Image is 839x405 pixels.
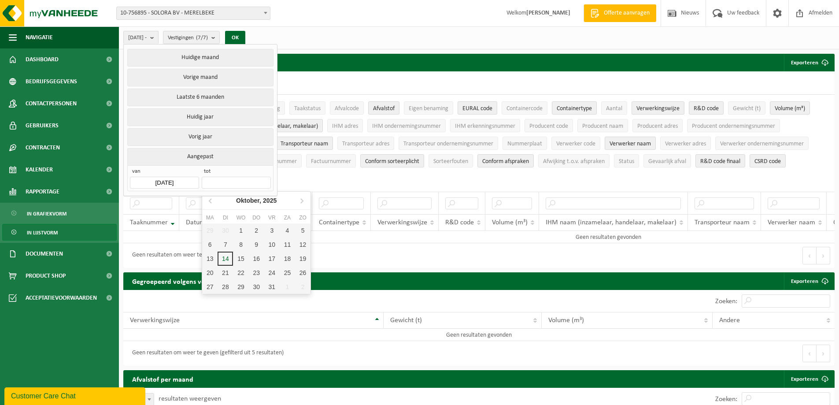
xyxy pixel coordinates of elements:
[605,137,656,150] button: Verwerker naamVerwerker naam: Activate to sort
[429,154,473,167] button: SorteerfoutenSorteerfouten: Activate to sort
[643,154,691,167] button: Gevaarlijk afval : Activate to sort
[289,101,325,115] button: TaakstatusTaakstatus: Activate to sort
[689,101,724,115] button: R&D codeR&amp;D code: Activate to sort
[525,119,573,132] button: Producent codeProducent code: Activate to sort
[368,101,399,115] button: AfvalstofAfvalstof: Activate to sort
[249,266,264,280] div: 23
[637,123,678,130] span: Producent adres
[577,119,628,132] button: Producent naamProducent naam: Activate to sort
[445,219,474,226] span: R&D code
[26,71,77,93] span: Bedrijfsgegevens
[365,158,419,165] span: Conform sorteerplicht
[127,128,273,146] button: Vorig jaar
[233,213,248,222] div: wo
[249,252,264,266] div: 16
[507,141,542,147] span: Nummerplaat
[263,197,277,204] i: 2025
[409,105,448,112] span: Eigen benaming
[720,141,804,147] span: Verwerker ondernemingsnummer
[218,266,233,280] div: 21
[249,238,264,252] div: 9
[306,154,356,167] button: FactuurnummerFactuurnummer: Activate to sort
[264,266,280,280] div: 24
[295,223,310,238] div: 5
[311,158,351,165] span: Factuurnummer
[327,119,363,132] button: IHM adresIHM adres: Activate to sort
[482,158,529,165] span: Conform afspraken
[26,287,97,309] span: Acceptatievoorwaarden
[330,101,364,115] button: AfvalcodeAfvalcode: Activate to sort
[450,119,520,132] button: IHM erkenningsnummerIHM erkenningsnummer: Activate to sort
[295,238,310,252] div: 12
[264,223,280,238] div: 3
[130,168,199,177] span: van
[128,248,290,264] div: Geen resultaten om weer te geven (gefilterd uit 563 resultaten)
[319,219,359,226] span: Containertype
[750,154,786,167] button: CSRD codeCSRD code: Activate to sort
[404,101,453,115] button: Eigen benamingEigen benaming: Activate to sort
[280,213,295,222] div: za
[529,123,568,130] span: Producent code
[264,213,280,222] div: vr
[601,101,627,115] button: AantalAantal: Activate to sort
[503,137,547,150] button: NummerplaatNummerplaat: Activate to sort
[116,7,270,20] span: 10-756895 - SOLORA BV - MERELBEKE
[502,101,547,115] button: ContainercodeContainercode: Activate to sort
[360,154,424,167] button: Conform sorteerplicht : Activate to sort
[817,247,830,264] button: Next
[584,4,656,22] a: Offerte aanvragen
[26,48,59,71] span: Dashboard
[538,154,610,167] button: Afwijking t.o.v. afsprakenAfwijking t.o.v. afspraken: Activate to sort
[715,137,809,150] button: Verwerker ondernemingsnummerVerwerker ondernemingsnummer: Activate to sort
[768,219,815,226] span: Verwerker naam
[233,238,248,252] div: 8
[695,219,750,226] span: Transporteur naam
[477,154,534,167] button: Conform afspraken : Activate to sort
[390,317,422,324] span: Gewicht (t)
[26,243,63,265] span: Documenten
[610,141,651,147] span: Verwerker naam
[614,154,639,167] button: StatusStatus: Activate to sort
[123,370,202,387] h2: Afvalstof per maand
[526,10,570,16] strong: [PERSON_NAME]
[295,280,310,294] div: 2
[733,105,761,112] span: Gewicht (t)
[264,280,280,294] div: 31
[233,280,248,294] div: 29
[492,219,528,226] span: Volume (m³)
[582,123,623,130] span: Producent naam
[123,329,835,341] td: Geen resultaten gevonden
[784,370,834,388] a: Exporteren
[728,101,765,115] button: Gewicht (t)Gewicht (t): Activate to sort
[249,280,264,294] div: 30
[719,317,740,324] span: Andere
[602,9,652,18] span: Offerte aanvragen
[249,213,264,222] div: do
[218,280,233,294] div: 28
[715,298,737,305] label: Zoeken:
[548,317,584,324] span: Volume (m³)
[335,105,359,112] span: Afvalcode
[202,266,218,280] div: 20
[168,31,208,45] span: Vestigingen
[332,123,358,130] span: IHM adres
[159,395,221,402] label: resultaten weergeven
[556,141,595,147] span: Verwerker code
[403,141,493,147] span: Transporteur ondernemingsnummer
[294,105,321,112] span: Taakstatus
[280,252,295,266] div: 18
[695,154,745,167] button: R&D code finaalR&amp;D code finaal: Activate to sort
[26,115,59,137] span: Gebruikers
[233,193,280,208] div: Oktober,
[784,54,834,71] button: Exporteren
[455,123,515,130] span: IHM erkenningsnummer
[367,119,446,132] button: IHM ondernemingsnummerIHM ondernemingsnummer: Activate to sort
[27,224,58,241] span: In lijstvorm
[660,137,711,150] button: Verwerker adresVerwerker adres: Activate to sort
[202,168,270,177] span: tot
[196,35,208,41] count: (7/7)
[399,137,498,150] button: Transporteur ondernemingsnummerTransporteur ondernemingsnummer : Activate to sort
[557,105,592,112] span: Containertype
[218,238,233,252] div: 7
